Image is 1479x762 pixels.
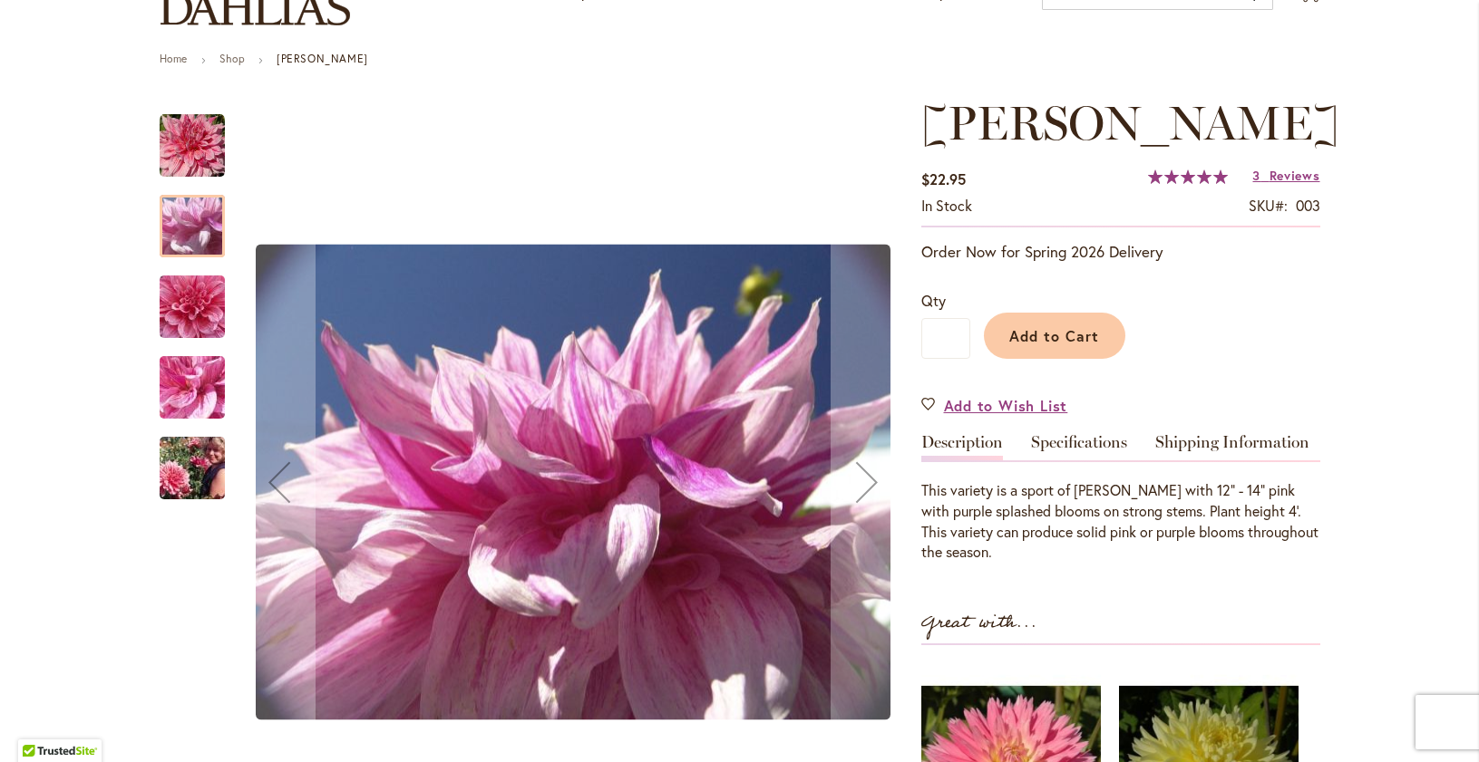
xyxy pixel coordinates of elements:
div: MAKI [160,96,243,177]
div: Detailed Product Info [921,434,1320,563]
div: MAKI [160,257,243,338]
a: Home [160,52,188,65]
img: MAKI [160,113,225,178]
img: MAKI [127,246,258,369]
span: $22.95 [921,169,966,188]
div: Availability [921,196,972,217]
span: In stock [921,196,972,215]
a: Description [921,434,1003,460]
img: MAKI [127,425,258,512]
span: 3 [1252,167,1260,184]
a: Specifications [1031,434,1127,460]
span: Reviews [1270,167,1320,184]
img: MAKI [256,245,890,720]
strong: Great with... [921,608,1037,638]
div: 100% [1148,169,1228,184]
div: This variety is a sport of [PERSON_NAME] with 12" - 14" pink with purple splashed blooms on stron... [921,480,1320,563]
img: MAKI [127,339,258,437]
div: MAKI [160,177,243,257]
div: 003 [1296,196,1320,217]
span: Add to Wish List [944,395,1068,416]
div: MAKI [160,419,225,499]
button: Add to Cart [984,313,1125,359]
span: Add to Cart [1009,326,1099,345]
p: Order Now for Spring 2026 Delivery [921,241,1320,263]
iframe: Launch Accessibility Center [14,698,64,748]
a: Add to Wish List [921,395,1068,416]
span: Qty [921,291,946,310]
a: 3 Reviews [1252,167,1319,184]
strong: SKU [1249,196,1288,215]
a: Shipping Information [1155,434,1309,460]
strong: [PERSON_NAME] [277,52,368,65]
a: Shop [219,52,245,65]
div: MAKI [160,338,243,419]
span: [PERSON_NAME] [921,94,1339,151]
